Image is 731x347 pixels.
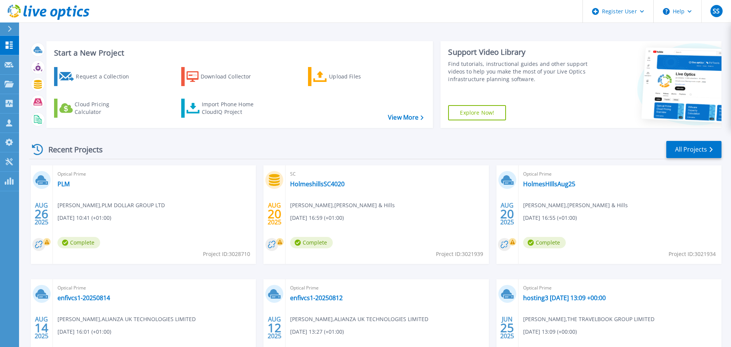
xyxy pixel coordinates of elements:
a: HolmesHIllsAug25 [523,180,575,188]
div: Find tutorials, instructional guides and other support videos to help you make the most of your L... [448,60,591,83]
span: Optical Prime [57,284,251,292]
span: [PERSON_NAME] , ALIANZA UK TECHNOLOGIES LIMITED [57,315,196,323]
span: [DATE] 13:27 (+01:00) [290,328,344,336]
a: enfivcs1-20250812 [290,294,343,302]
span: [PERSON_NAME] , PLM DOLLAR GROUP LTD [57,201,165,209]
span: 20 [500,211,514,217]
span: Project ID: 3021934 [669,250,716,258]
a: PLM [57,180,70,188]
span: 26 [35,211,48,217]
div: Import Phone Home CloudIQ Project [202,101,261,116]
a: Download Collector [181,67,266,86]
div: Upload Files [329,69,390,84]
div: Support Video Library [448,47,591,57]
span: 25 [500,325,514,331]
span: Optical Prime [523,284,717,292]
div: Download Collector [201,69,262,84]
div: AUG 2025 [34,200,49,228]
a: Explore Now! [448,105,506,120]
a: Upload Files [308,67,393,86]
div: JUN 2025 [500,314,514,342]
div: AUG 2025 [267,314,282,342]
span: SS [713,8,720,14]
span: SC [290,170,484,178]
span: Project ID: 3028710 [203,250,250,258]
a: enfivcs1-20250814 [57,294,110,302]
span: [DATE] 16:55 (+01:00) [523,214,577,222]
a: Cloud Pricing Calculator [54,99,139,118]
a: All Projects [666,141,721,158]
span: Optical Prime [523,170,717,178]
div: Request a Collection [76,69,137,84]
span: 20 [268,211,281,217]
span: [DATE] 16:01 (+01:00) [57,328,111,336]
span: [PERSON_NAME] , [PERSON_NAME] & Hills [290,201,395,209]
h3: Start a New Project [54,49,423,57]
span: [PERSON_NAME] , THE TRAVELBOOK GROUP LIMITED [523,315,654,323]
span: Project ID: 3021939 [436,250,483,258]
a: HolmeshillsSC4020 [290,180,345,188]
span: Optical Prime [290,284,484,292]
div: AUG 2025 [500,200,514,228]
div: AUG 2025 [34,314,49,342]
a: hosting3 [DATE] 13:09 +00:00 [523,294,606,302]
span: 14 [35,325,48,331]
div: Cloud Pricing Calculator [75,101,136,116]
span: [PERSON_NAME] , ALIANZA UK TECHNOLOGIES LIMITED [290,315,428,323]
span: 12 [268,325,281,331]
span: Complete [523,237,566,248]
span: Optical Prime [57,170,251,178]
span: Complete [57,237,100,248]
div: Recent Projects [29,140,113,159]
div: AUG 2025 [267,200,282,228]
span: [DATE] 10:41 (+01:00) [57,214,111,222]
span: [PERSON_NAME] , [PERSON_NAME] & Hills [523,201,628,209]
span: Complete [290,237,333,248]
a: View More [388,114,423,121]
span: [DATE] 13:09 (+00:00) [523,328,577,336]
a: Request a Collection [54,67,139,86]
span: [DATE] 16:59 (+01:00) [290,214,344,222]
